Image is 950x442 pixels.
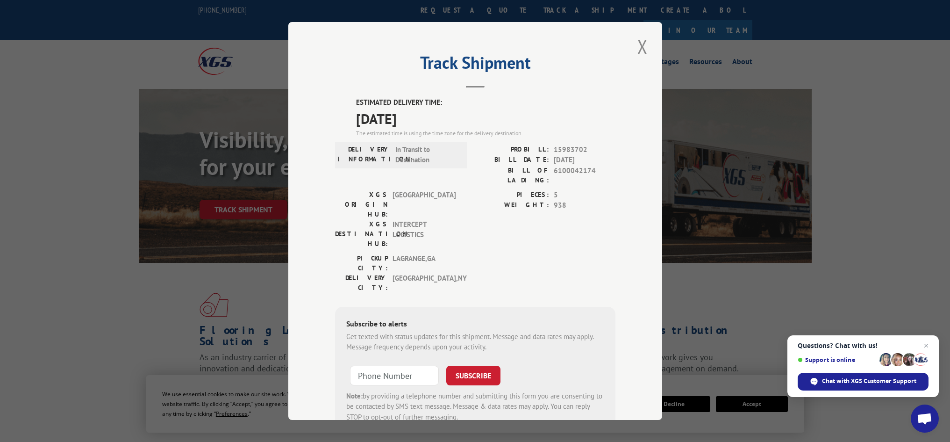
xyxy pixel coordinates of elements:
[798,342,929,349] span: Questions? Chat with us!
[335,190,388,219] label: XGS ORIGIN HUB:
[393,273,456,293] span: [GEOGRAPHIC_DATA] , NY
[911,405,939,433] a: Open chat
[798,373,929,391] span: Chat with XGS Customer Support
[554,190,615,201] span: 5
[446,366,500,385] button: SUBSCRIBE
[335,219,388,249] label: XGS DESTINATION HUB:
[350,366,439,385] input: Phone Number
[475,145,549,155] label: PROBILL:
[554,145,615,155] span: 15983702
[346,391,604,423] div: by providing a telephone number and submitting this form you are consenting to be contacted by SM...
[822,377,916,385] span: Chat with XGS Customer Support
[356,97,615,108] label: ESTIMATED DELIVERY TIME:
[554,200,615,211] span: 938
[356,129,615,138] div: The estimated time is using the time zone for the delivery destination.
[393,190,456,219] span: [GEOGRAPHIC_DATA]
[475,190,549,201] label: PIECES:
[393,254,456,273] span: LAGRANGE , GA
[798,356,876,363] span: Support is online
[356,108,615,129] span: [DATE]
[395,145,458,166] span: In Transit to Destination
[346,318,604,332] div: Subscribe to alerts
[346,332,604,353] div: Get texted with status updates for this shipment. Message and data rates may apply. Message frequ...
[554,166,615,185] span: 6100042174
[335,56,615,74] h2: Track Shipment
[475,155,549,166] label: BILL DATE:
[346,391,363,400] strong: Note:
[475,166,549,185] label: BILL OF LADING:
[335,273,388,293] label: DELIVERY CITY:
[475,200,549,211] label: WEIGHT:
[393,219,456,249] span: INTERCEPT LOGISTICS
[635,34,650,59] button: Close modal
[338,145,391,166] label: DELIVERY INFORMATION:
[335,254,388,273] label: PICKUP CITY:
[554,155,615,166] span: [DATE]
